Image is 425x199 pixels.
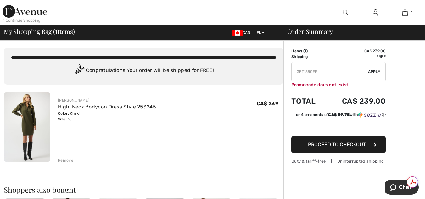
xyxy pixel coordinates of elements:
[292,62,368,81] input: Promo code
[58,158,73,163] div: Remove
[232,30,253,35] span: CAD
[291,54,325,59] td: Shipping
[58,97,156,103] div: [PERSON_NAME]
[55,27,57,35] span: 1
[257,101,278,107] span: CA$ 239
[58,104,156,110] a: High-Neck Bodycon Dress Style 253245
[291,48,325,54] td: Items ( )
[291,136,386,153] button: Proceed to Checkout
[4,186,283,193] h2: Shoppers also bought
[368,9,383,17] a: Sign In
[325,48,386,54] td: CA$ 239.00
[291,112,386,120] div: or 4 payments ofCA$ 59.75withSezzle Click to learn more about Sezzle
[328,113,350,117] span: CA$ 59.75
[73,64,86,77] img: Congratulation2.svg
[402,9,408,16] img: My Bag
[291,91,325,112] td: Total
[325,91,386,112] td: CA$ 239.00
[3,18,41,23] div: < Continue Shopping
[308,141,366,147] span: Proceed to Checkout
[291,120,386,134] iframe: PayPal-paypal
[58,111,156,122] div: Color: Khaki Size: 18
[325,54,386,59] td: Free
[343,9,348,16] img: search the website
[305,49,306,53] span: 1
[11,64,276,77] div: Congratulations! Your order will be shipped for FREE!
[232,30,243,36] img: Canadian Dollar
[291,158,386,164] div: Duty & tariff-free | Uninterrupted shipping
[291,81,386,88] div: Promocode does not exist.
[257,30,265,35] span: EN
[411,10,412,15] span: 1
[4,28,75,35] span: My Shopping Bag ( Items)
[296,112,386,118] div: or 4 payments of with
[358,112,381,118] img: Sezzle
[373,9,378,16] img: My Info
[368,69,381,75] span: Apply
[385,180,419,196] iframe: Opens a widget where you can chat to one of our agents
[280,28,421,35] div: Order Summary
[390,9,420,16] a: 1
[3,5,47,18] img: 1ère Avenue
[4,92,50,162] img: High-Neck Bodycon Dress Style 253245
